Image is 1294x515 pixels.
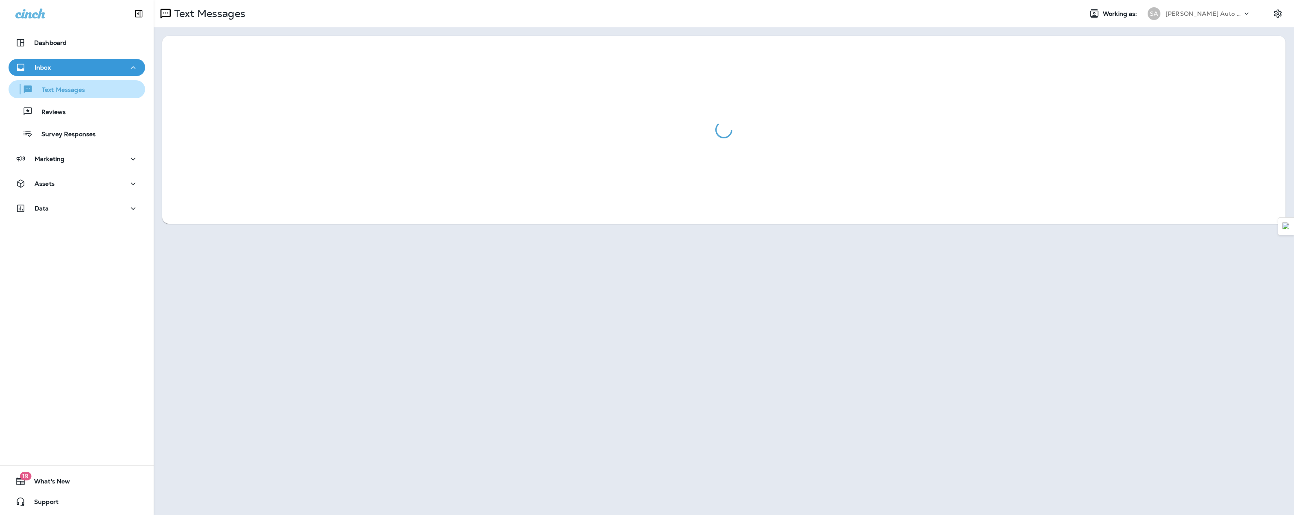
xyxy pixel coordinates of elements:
[1270,6,1285,21] button: Settings
[33,108,66,117] p: Reviews
[33,131,96,139] p: Survey Responses
[9,493,145,510] button: Support
[35,205,49,212] p: Data
[9,59,145,76] button: Inbox
[1166,10,1242,17] p: [PERSON_NAME] Auto Service & Tire Pros
[1103,10,1139,18] span: Working as:
[9,34,145,51] button: Dashboard
[35,64,51,71] p: Inbox
[127,5,151,22] button: Collapse Sidebar
[171,7,245,20] p: Text Messages
[9,473,145,490] button: 19What's New
[35,155,64,162] p: Marketing
[9,125,145,143] button: Survey Responses
[26,498,58,509] span: Support
[26,478,70,488] span: What's New
[9,80,145,98] button: Text Messages
[33,86,85,94] p: Text Messages
[1148,7,1160,20] div: SA
[1282,222,1290,230] img: Detect Auto
[20,472,31,480] span: 19
[34,39,67,46] p: Dashboard
[9,102,145,120] button: Reviews
[9,150,145,167] button: Marketing
[9,200,145,217] button: Data
[35,180,55,187] p: Assets
[9,175,145,192] button: Assets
